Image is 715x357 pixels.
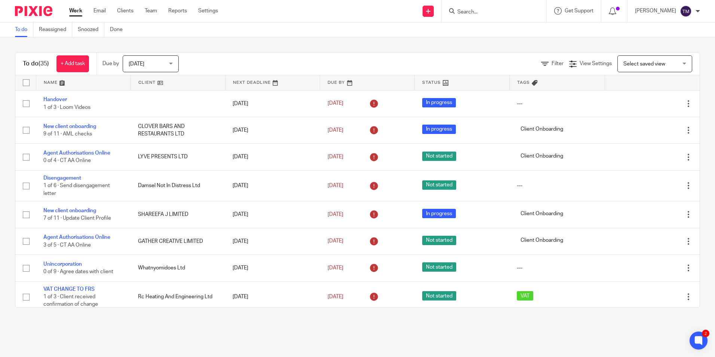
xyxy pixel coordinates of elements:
img: Pixie [15,6,52,16]
p: [PERSON_NAME] [635,7,676,15]
img: svg%3E [680,5,692,17]
a: Disengagement [43,176,81,181]
div: --- [517,182,598,189]
span: (35) [39,61,49,67]
span: [DATE] [328,294,343,299]
a: Unincorporation [43,262,82,267]
a: + Add task [56,55,89,72]
span: 3 of 5 · CT AA Online [43,242,91,248]
span: 9 of 11 · AML checks [43,131,92,137]
a: Team [145,7,157,15]
span: [DATE] [328,154,343,159]
a: Done [110,22,128,37]
td: [DATE] [225,170,320,201]
div: 2 [702,330,709,337]
span: Not started [422,236,456,245]
td: [DATE] [225,228,320,254]
span: 0 of 9 · Agree dates with client [43,269,113,274]
input: Search [457,9,524,16]
span: [DATE] [328,239,343,244]
h1: To do [23,60,49,68]
span: Get Support [565,8,593,13]
span: 1 of 3 · Client received confirmation of change [43,294,98,307]
a: Settings [198,7,218,15]
td: [DATE] [225,201,320,228]
a: Clients [117,7,134,15]
span: Not started [422,180,456,190]
span: 7 of 11 · Update Client Profile [43,216,111,221]
span: [DATE] [328,212,343,217]
div: --- [517,100,598,107]
a: VAT CHANGE TO FRS [43,287,95,292]
div: --- [517,264,598,272]
a: Agent Authorisations Online [43,150,110,156]
a: New client onboarding [43,208,96,213]
span: [DATE] [328,128,343,133]
span: [DATE] [328,101,343,106]
td: [DATE] [225,117,320,143]
span: Client Onboarding [517,125,567,134]
span: View Settings [580,61,612,66]
td: LYVE PRESENTS LTD [131,144,225,170]
span: Client Onboarding [517,236,567,245]
span: In progress [422,125,456,134]
span: 1 of 3 · Loom Videos [43,105,90,110]
a: Handover [43,97,67,102]
a: Snoozed [78,22,104,37]
td: CLOVER BARS AND RESTAURANTS LTD [131,117,225,143]
td: GATHER CREATIVE LIMITED [131,228,225,254]
span: Select saved view [623,61,665,67]
td: Rc Heating And Engineering Ltd [131,281,225,312]
td: Whatnyomidoes Ltd [131,255,225,281]
p: Due by [102,60,119,67]
span: VAT [517,291,533,300]
a: Reports [168,7,187,15]
span: Not started [422,291,456,300]
span: 0 of 4 · CT AA Online [43,158,91,164]
a: New client onboarding [43,124,96,129]
span: [DATE] [129,61,144,67]
td: Damsel Not In Distress Ltd [131,170,225,201]
td: [DATE] [225,255,320,281]
td: [DATE] [225,281,320,312]
td: [DATE] [225,90,320,117]
span: Not started [422,152,456,161]
span: Tags [517,80,530,85]
a: Email [93,7,106,15]
a: Reassigned [39,22,72,37]
span: 1 of 6 · Send disengagement letter [43,183,110,196]
span: Client Onboarding [517,209,567,218]
span: In progress [422,209,456,218]
td: [DATE] [225,144,320,170]
a: Agent Authorisations Online [43,235,110,240]
span: Filter [552,61,564,66]
span: Not started [422,262,456,272]
td: SHAREEFA J LIMITED [131,201,225,228]
a: Work [69,7,82,15]
a: To do [15,22,33,37]
span: Client Onboarding [517,152,567,161]
span: [DATE] [328,265,343,271]
span: In progress [422,98,456,107]
span: [DATE] [328,183,343,188]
